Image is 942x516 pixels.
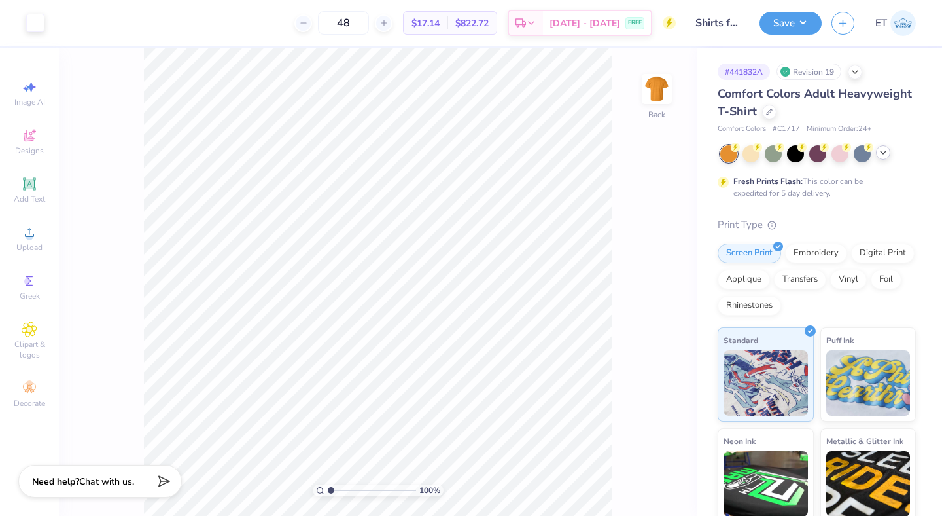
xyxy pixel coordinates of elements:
span: Comfort Colors [718,124,766,135]
span: Add Text [14,194,45,204]
div: Rhinestones [718,296,781,316]
span: Designs [15,145,44,156]
div: Screen Print [718,244,781,263]
button: Save [759,12,822,35]
span: $822.72 [455,16,489,30]
img: Puff Ink [826,350,911,416]
span: Neon Ink [724,434,756,448]
span: Metallic & Glitter Ink [826,434,903,448]
span: Greek [20,291,40,301]
div: Digital Print [851,244,915,263]
span: Decorate [14,398,45,409]
div: Print Type [718,217,916,232]
span: Upload [16,242,43,253]
div: Embroidery [785,244,847,263]
div: This color can be expedited for 5 day delivery. [733,175,894,199]
span: Puff Ink [826,333,854,347]
span: $17.14 [411,16,440,30]
input: Untitled Design [686,10,750,36]
span: # C1717 [773,124,800,135]
span: Clipart & logos [7,339,52,360]
span: 100 % [419,485,440,496]
div: Transfers [774,270,826,289]
div: Back [648,109,665,120]
input: – – [318,11,369,35]
img: Back [644,76,670,102]
strong: Need help? [32,475,79,488]
span: Comfort Colors Adult Heavyweight T-Shirt [718,86,912,119]
div: Vinyl [830,270,867,289]
strong: Fresh Prints Flash: [733,176,803,187]
span: Minimum Order: 24 + [807,124,872,135]
div: Applique [718,270,770,289]
div: Foil [871,270,901,289]
span: Standard [724,333,758,347]
div: # 441832A [718,64,770,80]
span: Chat with us. [79,475,134,488]
span: Image AI [14,97,45,107]
img: Elaina Thomas [890,10,916,36]
span: [DATE] - [DATE] [549,16,620,30]
span: FREE [628,18,642,28]
img: Standard [724,350,808,416]
span: ET [875,16,887,31]
a: ET [875,10,916,36]
div: Revision 19 [776,64,841,80]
